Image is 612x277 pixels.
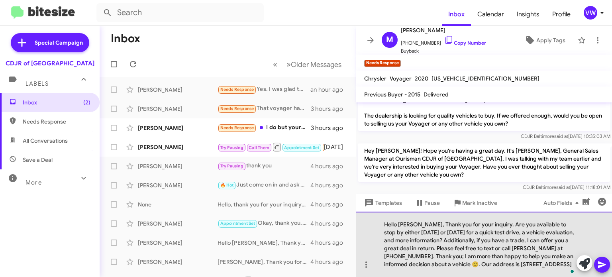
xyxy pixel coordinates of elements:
[23,98,90,106] span: Inbox
[386,33,393,46] span: M
[401,35,486,47] span: [PHONE_NUMBER]
[364,75,386,82] span: Chrysler
[546,3,577,26] a: Profile
[415,75,428,82] span: 2020
[424,91,449,98] span: Delivered
[286,59,291,69] span: »
[584,6,597,20] div: vw
[218,258,310,266] div: [PERSON_NAME], Thank you for your inquiry. Are you available to stop by either [DATE] or [DATE] f...
[311,124,349,132] div: 3 hours ago
[83,98,90,106] span: (2)
[358,143,610,182] p: Hey [PERSON_NAME]! Hope you're having a great day. It's [PERSON_NAME], General Sales Manager at O...
[218,239,310,247] div: Hello [PERSON_NAME], Thank you for your inquiry. Are you available to stop by either [DATE] or [D...
[554,133,568,139] span: said at
[23,118,90,126] span: Needs Response
[111,32,140,45] h1: Inbox
[577,6,603,20] button: vw
[218,104,311,113] div: That voyager had a bad engine. Yall didnt want it when we tried to trade it in on the Jeep Compas...
[444,40,486,46] a: Copy Number
[218,123,311,132] div: I do but your offer doesn't benefit me to buy something new. Thank you for your time.
[401,26,486,35] span: [PERSON_NAME]
[220,183,234,188] span: 🔥 Hot
[11,33,89,52] a: Special Campaign
[220,125,254,130] span: Needs Response
[218,219,310,228] div: Okay, thank you. Let me know if there's anything that I can help you with,if you are still intere...
[310,181,349,189] div: 4 hours ago
[446,196,504,210] button: Mark Inactive
[138,105,218,113] div: [PERSON_NAME]
[537,196,588,210] button: Auto Fields
[220,163,243,169] span: Try Pausing
[138,258,218,266] div: [PERSON_NAME]
[220,145,243,150] span: Try Pausing
[138,220,218,228] div: [PERSON_NAME]
[138,86,218,94] div: [PERSON_NAME]
[218,142,324,152] div: Inbound Call
[6,59,94,67] div: CDJR of [GEOGRAPHIC_DATA]
[462,196,497,210] span: Mark Inactive
[471,3,510,26] a: Calendar
[220,87,254,92] span: Needs Response
[220,106,254,111] span: Needs Response
[364,60,401,67] small: Needs Response
[138,124,218,132] div: [PERSON_NAME]
[218,200,310,208] div: Hello, thank you for your inquiry. Are you available to stop by either [DATE] or [DATE] for a qui...
[556,184,570,190] span: said at
[536,33,565,47] span: Apply Tags
[442,3,471,26] a: Inbox
[25,179,42,186] span: More
[138,200,218,208] div: None
[249,145,269,150] span: Call Them
[424,196,440,210] span: Pause
[23,137,68,145] span: All Conversations
[356,212,612,277] div: To enrich screen reader interactions, please activate Accessibility in Grammarly extension settings
[218,85,310,94] div: Yes. I was glad that I was able to have my daughter drive off the lot despite needing a few days ...
[269,56,346,73] nav: Page navigation example
[364,91,420,98] span: Previous Buyer - 2015
[515,33,574,47] button: Apply Tags
[25,80,49,87] span: Labels
[543,196,582,210] span: Auto Fields
[138,181,218,189] div: [PERSON_NAME]
[401,47,486,55] span: Buyback
[138,239,218,247] div: [PERSON_NAME]
[324,143,349,151] div: [DATE]
[284,145,319,150] span: Appointment Set
[310,200,349,208] div: 4 hours ago
[23,156,53,164] span: Save a Deal
[523,184,610,190] span: CDJR Baltimore [DATE] 11:18:01 AM
[218,181,310,190] div: Just come on in and ask for Dr. V. The Vehicle Upgrade Manager. We are open from 9:00 a.m. Until ...
[220,221,255,226] span: Appointment Set
[282,56,346,73] button: Next
[273,59,277,69] span: «
[35,39,83,47] span: Special Campaign
[363,196,402,210] span: Templates
[138,162,218,170] div: [PERSON_NAME]
[510,3,546,26] a: Insights
[358,84,610,131] p: Hi [PERSON_NAME] this is [PERSON_NAME], General Sales Manager at Ourisman CDJR of [GEOGRAPHIC_DAT...
[310,162,349,170] div: 4 hours ago
[138,143,218,151] div: [PERSON_NAME]
[311,105,349,113] div: 3 hours ago
[390,75,412,82] span: Voyager
[310,258,349,266] div: 4 hours ago
[268,56,282,73] button: Previous
[218,161,310,171] div: thank you
[96,3,264,22] input: Search
[310,239,349,247] div: 4 hours ago
[521,133,610,139] span: CDJR Baltimore [DATE] 10:35:03 AM
[310,220,349,228] div: 4 hours ago
[310,86,349,94] div: an hour ago
[408,196,446,210] button: Pause
[356,196,408,210] button: Templates
[432,75,539,82] span: [US_VEHICLE_IDENTIFICATION_NUMBER]
[291,60,341,69] span: Older Messages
